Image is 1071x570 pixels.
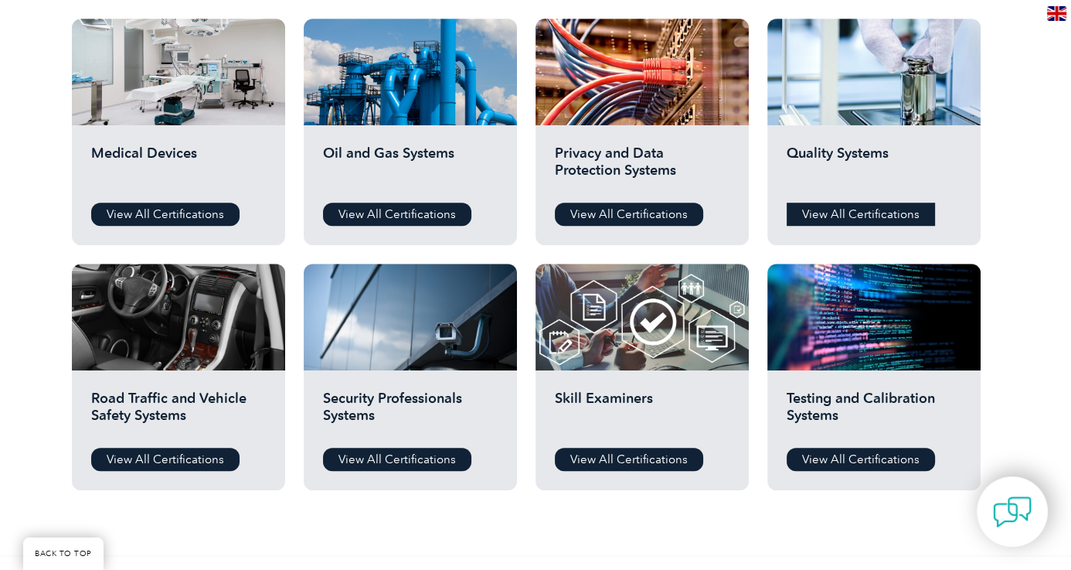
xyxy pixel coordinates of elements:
[555,203,703,226] a: View All Certifications
[323,390,498,436] h2: Security Professionals Systems
[91,390,266,436] h2: Road Traffic and Vehicle Safety Systems
[787,203,935,226] a: View All Certifications
[23,538,104,570] a: BACK TO TOP
[323,203,471,226] a: View All Certifications
[91,448,240,471] a: View All Certifications
[787,390,961,436] h2: Testing and Calibration Systems
[91,145,266,191] h2: Medical Devices
[555,390,729,436] h2: Skill Examiners
[555,145,729,191] h2: Privacy and Data Protection Systems
[323,145,498,191] h2: Oil and Gas Systems
[1047,6,1066,21] img: en
[787,145,961,191] h2: Quality Systems
[323,448,471,471] a: View All Certifications
[787,448,935,471] a: View All Certifications
[91,203,240,226] a: View All Certifications
[555,448,703,471] a: View All Certifications
[993,493,1032,531] img: contact-chat.png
